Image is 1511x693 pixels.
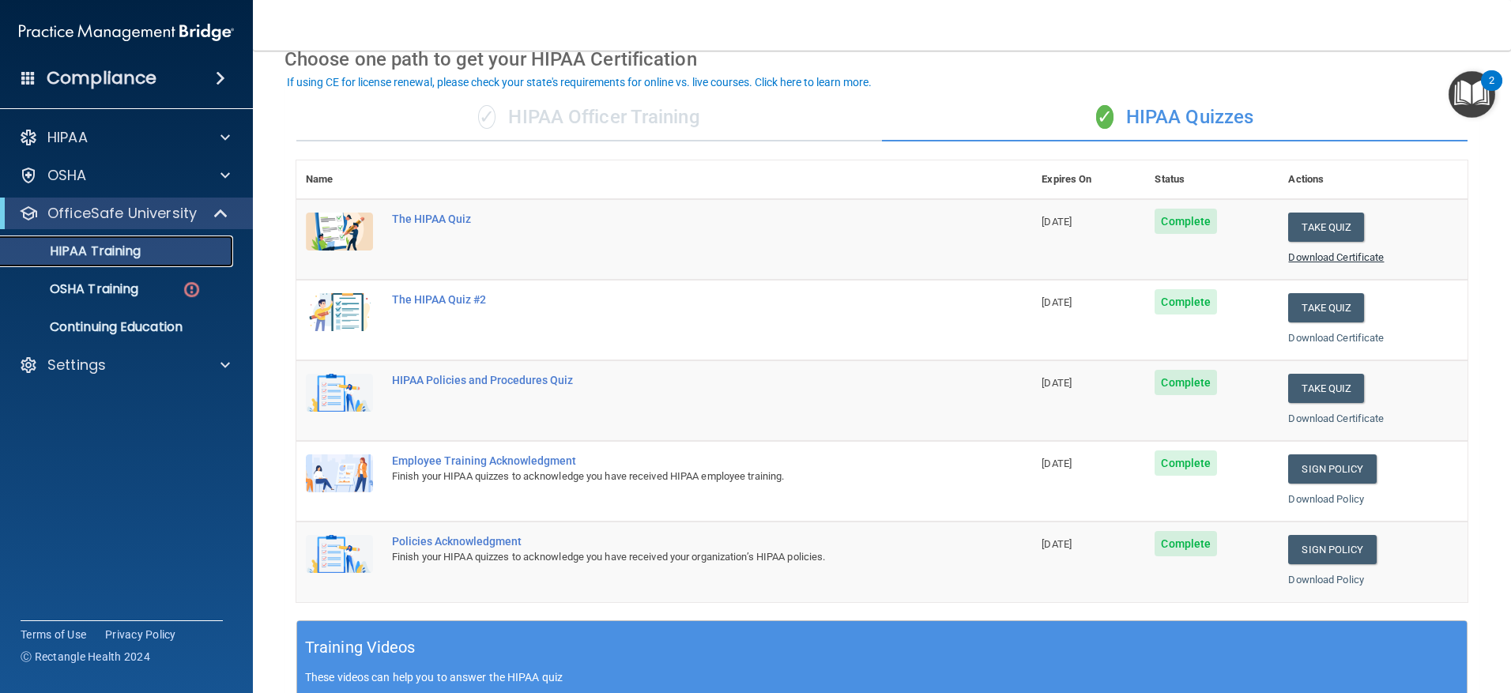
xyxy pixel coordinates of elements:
span: [DATE] [1042,458,1072,469]
button: If using CE for license renewal, please check your state's requirements for online vs. live cours... [284,74,874,90]
button: Open Resource Center, 2 new notifications [1449,71,1495,118]
div: Employee Training Acknowledgment [392,454,953,467]
div: The HIPAA Quiz [392,213,953,225]
a: HIPAA [19,128,230,147]
button: Take Quiz [1288,213,1364,242]
span: Complete [1155,289,1217,314]
span: [DATE] [1042,377,1072,389]
a: OSHA [19,166,230,185]
div: 2 [1489,81,1494,101]
span: Ⓒ Rectangle Health 2024 [21,649,150,665]
div: Choose one path to get your HIPAA Certification [284,36,1479,82]
th: Name [296,160,382,199]
a: Privacy Policy [105,627,176,642]
div: HIPAA Officer Training [296,94,882,141]
span: Complete [1155,450,1217,476]
a: Settings [19,356,230,375]
a: Terms of Use [21,627,86,642]
p: Settings [47,356,106,375]
h4: Compliance [47,67,156,89]
p: HIPAA [47,128,88,147]
p: Continuing Education [10,319,226,335]
span: ✓ [478,105,496,129]
th: Expires On [1032,160,1145,199]
a: Sign Policy [1288,454,1376,484]
div: The HIPAA Quiz #2 [392,293,953,306]
th: Status [1145,160,1279,199]
th: Actions [1279,160,1468,199]
p: These videos can help you to answer the HIPAA quiz [305,671,1459,684]
a: Download Certificate [1288,412,1384,424]
div: HIPAA Policies and Procedures Quiz [392,374,953,386]
span: [DATE] [1042,538,1072,550]
button: Take Quiz [1288,374,1364,403]
span: [DATE] [1042,216,1072,228]
span: Complete [1155,370,1217,395]
a: Download Certificate [1288,332,1384,344]
a: Sign Policy [1288,535,1376,564]
p: OfficeSafe University [47,204,197,223]
img: PMB logo [19,17,234,48]
p: OSHA [47,166,87,185]
img: danger-circle.6113f641.png [182,280,202,299]
span: Complete [1155,209,1217,234]
a: OfficeSafe University [19,204,229,223]
span: ✓ [1096,105,1113,129]
a: Download Policy [1288,493,1364,505]
a: Download Certificate [1288,251,1384,263]
span: [DATE] [1042,296,1072,308]
h5: Training Videos [305,634,416,661]
div: If using CE for license renewal, please check your state's requirements for online vs. live cours... [287,77,872,88]
button: Take Quiz [1288,293,1364,322]
div: Finish your HIPAA quizzes to acknowledge you have received HIPAA employee training. [392,467,953,486]
div: HIPAA Quizzes [882,94,1468,141]
a: Download Policy [1288,574,1364,586]
p: OSHA Training [10,281,138,297]
p: HIPAA Training [10,243,141,259]
span: Complete [1155,531,1217,556]
div: Policies Acknowledgment [392,535,953,548]
div: Finish your HIPAA quizzes to acknowledge you have received your organization’s HIPAA policies. [392,548,953,567]
iframe: Drift Widget Chat Controller [1238,581,1492,644]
